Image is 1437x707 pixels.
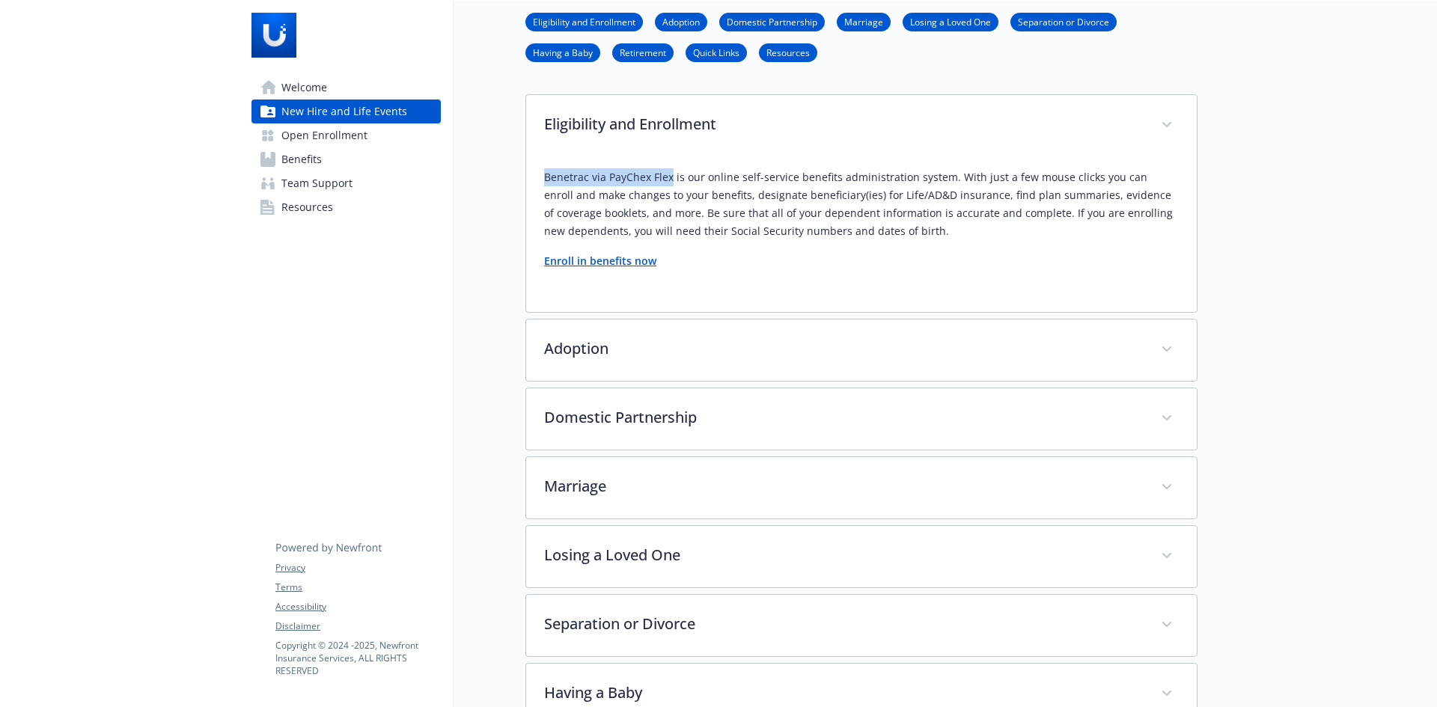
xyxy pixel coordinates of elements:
[544,406,1143,429] p: Domestic Partnership
[251,147,441,171] a: Benefits
[526,526,1197,587] div: Losing a Loved One
[544,254,656,268] a: Enroll in benefits now
[526,319,1197,381] div: Adoption
[903,14,998,28] a: Losing a Loved One
[275,581,440,594] a: Terms
[655,14,707,28] a: Adoption
[526,457,1197,518] div: Marriage
[251,76,441,100] a: Welcome
[837,14,891,28] a: Marriage
[525,14,643,28] a: Eligibility and Enrollment
[281,147,322,171] span: Benefits
[281,76,327,100] span: Welcome
[281,100,407,123] span: New Hire and Life Events
[544,168,1179,240] p: Benetrac via PayChex Flex is our online self-service benefits administration system. With just a ...
[251,123,441,147] a: Open Enrollment
[251,195,441,219] a: Resources
[759,45,817,59] a: Resources
[281,195,333,219] span: Resources
[1010,14,1117,28] a: Separation or Divorce
[544,544,1143,566] p: Losing a Loved One
[275,639,440,677] p: Copyright © 2024 - 2025 , Newfront Insurance Services, ALL RIGHTS RESERVED
[526,95,1197,156] div: Eligibility and Enrollment
[275,619,440,633] a: Disclaimer
[544,682,1143,704] p: Having a Baby
[544,475,1143,498] p: Marriage
[526,388,1197,450] div: Domestic Partnership
[251,100,441,123] a: New Hire and Life Events
[281,123,367,147] span: Open Enrollment
[275,600,440,613] a: Accessibility
[719,14,825,28] a: Domestic Partnership
[526,156,1197,312] div: Eligibility and Enrollment
[686,45,747,59] a: Quick Links
[544,337,1143,360] p: Adoption
[251,171,441,195] a: Team Support
[275,561,440,575] a: Privacy
[544,113,1143,135] p: Eligibility and Enrollment
[544,613,1143,635] p: Separation or Divorce
[525,45,600,59] a: Having a Baby
[281,171,353,195] span: Team Support
[612,45,674,59] a: Retirement
[526,595,1197,656] div: Separation or Divorce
